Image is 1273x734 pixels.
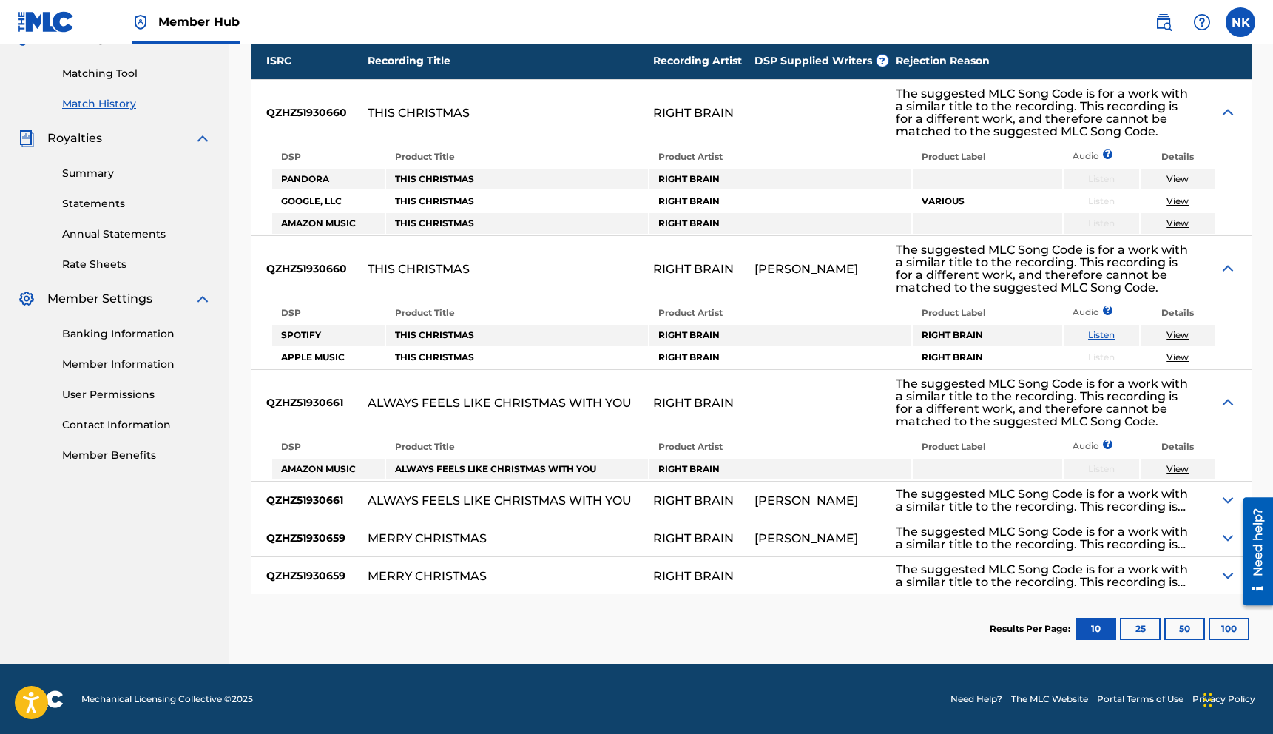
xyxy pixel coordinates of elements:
span: Member Hub [158,13,240,30]
a: Match History [62,96,212,112]
td: RIGHT BRAIN [913,325,1062,346]
iframe: Resource Center [1232,491,1273,610]
button: 25 [1120,618,1161,640]
th: Product Title [386,147,648,167]
div: The suggested MLC Song Code is for a work with a similar title to the recording. This recording i... [896,563,1192,588]
button: 10 [1076,618,1116,640]
a: View [1166,463,1189,474]
div: QZHZ51930660 [251,236,368,301]
div: The suggested MLC Song Code is for a work with a similar title to the recording. This recording i... [896,87,1192,138]
a: View [1166,329,1189,340]
div: Recording Artist [653,42,755,79]
td: THIS CHRISTMAS [386,325,648,346]
p: Listen [1064,462,1138,476]
div: RIGHT BRAIN [653,397,734,409]
img: expand [194,129,212,147]
img: Expand Icon [1219,394,1237,411]
td: RIGHT BRAIN [649,325,911,346]
div: The suggested MLC Song Code is for a work with a similar title to the recording. This recording i... [896,243,1192,294]
a: The MLC Website [1011,693,1088,706]
img: help [1193,13,1211,31]
td: RIGHT BRAIN [649,191,911,212]
a: Public Search [1149,7,1178,37]
a: View [1166,351,1189,363]
td: THIS CHRISTMAS [386,169,648,189]
div: QZHZ51930659 [251,557,368,594]
div: User Menu [1226,7,1255,37]
td: RIGHT BRAIN [649,169,911,189]
p: Listen [1064,351,1138,364]
td: APPLE MUSIC [272,347,385,368]
span: ? [877,55,888,67]
div: Recording Title [368,42,653,79]
a: User Permissions [62,387,212,403]
th: Product Title [386,437,648,457]
p: Listen [1064,172,1138,186]
p: Listen [1064,195,1138,208]
th: Product Artist [649,303,911,323]
th: DSP [272,303,385,323]
div: RIGHT BRAIN [653,107,734,119]
a: Need Help? [950,693,1002,706]
img: Expand Icon [1219,567,1237,585]
th: Product Label [913,303,1062,323]
div: DSP Supplied Writers [754,42,896,79]
td: AMAZON MUSIC [272,213,385,234]
img: expand [194,290,212,308]
p: Audio [1064,306,1081,319]
img: Expand Icon [1219,529,1237,547]
div: RIGHT BRAIN [653,263,734,275]
span: Member Settings [47,290,152,308]
a: Privacy Policy [1192,693,1255,706]
p: Audio [1064,149,1081,163]
img: Expand Icon [1219,491,1237,509]
td: RIGHT BRAIN [649,459,911,479]
td: AMAZON MUSIC [272,459,385,479]
div: THIS CHRISTMAS [368,263,470,275]
td: GOOGLE, LLC [272,191,385,212]
td: RIGHT BRAIN [649,347,911,368]
div: QZHZ51930661 [251,370,368,435]
img: MLC Logo [18,11,75,33]
div: QZHZ51930661 [251,482,368,519]
div: Drag [1203,678,1212,722]
a: Banking Information [62,326,212,342]
div: QZHZ51930659 [251,519,368,556]
th: Details [1141,437,1215,457]
div: ISRC [251,42,368,79]
td: PANDORA [272,169,385,189]
iframe: Chat Widget [1199,663,1273,734]
a: Member Benefits [62,448,212,463]
div: [PERSON_NAME] [754,263,858,275]
td: THIS CHRISTMAS [386,347,648,368]
p: Results Per Page: [990,622,1074,636]
a: Member Information [62,357,212,372]
a: Annual Statements [62,226,212,242]
div: The suggested MLC Song Code is for a work with a similar title to the recording. This recording i... [896,377,1192,428]
th: Product Artist [649,147,911,167]
th: DSP [272,437,385,457]
img: Top Rightsholder [132,13,149,31]
a: Listen [1088,329,1115,340]
a: Rate Sheets [62,257,212,272]
div: MERRY CHRISTMAS [368,570,487,582]
th: Product Title [386,303,648,323]
div: THIS CHRISTMAS [368,107,470,119]
a: View [1166,173,1189,184]
a: View [1166,218,1189,229]
a: Contact Information [62,417,212,433]
div: RIGHT BRAIN [653,494,734,507]
div: Rejection Reason [896,42,1213,79]
div: [PERSON_NAME] [754,532,858,545]
img: Member Settings [18,290,36,308]
td: VARIOUS [913,191,1062,212]
div: RIGHT BRAIN [653,532,734,545]
a: Summary [62,166,212,181]
span: Royalties [47,129,102,147]
td: THIS CHRISTMAS [386,213,648,234]
th: Details [1141,147,1215,167]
